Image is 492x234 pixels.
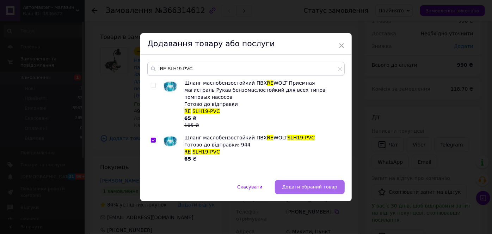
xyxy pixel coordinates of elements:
div: Додавання товару або послуги [140,33,352,55]
div: ₴ [184,155,341,162]
input: Пошук за товарами та послугами [147,62,345,76]
button: Додати обраний товар [275,180,345,194]
span: RE [267,135,274,140]
span: Скасувати [237,184,262,190]
span: WOLT [273,135,287,140]
img: Шланг маслобензостойкий ПВХ REWOLT SLH19-PVC [163,134,177,148]
span: RE [184,108,191,114]
div: Готово до відправки [184,101,341,108]
div: Готово до відправки: 944 [184,141,341,148]
span: Шланг маслобензостойкий ПВХ [184,80,267,86]
span: 105 ₴ [184,122,199,128]
span: SLH19-PVC [192,108,220,114]
img: Шланг маслобензостойкий ПВХ REWOLT Приемная магистраль Рукав бензомаслостойкий для всех типов пом... [163,79,177,94]
span: × [338,40,345,52]
b: 65 [184,115,191,121]
div: ₴ [184,115,341,129]
span: SLH19-PVC [287,135,315,140]
span: WOLT Приемная магистраль Рукав бензомаслостойкий для всех типов помповых насосов [184,80,325,100]
span: Додати обраний товар [282,184,337,190]
span: Шланг маслобензостойкий ПВХ [184,135,267,140]
button: Скасувати [230,180,270,194]
b: 65 [184,156,191,162]
span: SLH19-PVC [192,149,220,155]
span: RE [267,80,274,86]
span: RE [184,149,191,155]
